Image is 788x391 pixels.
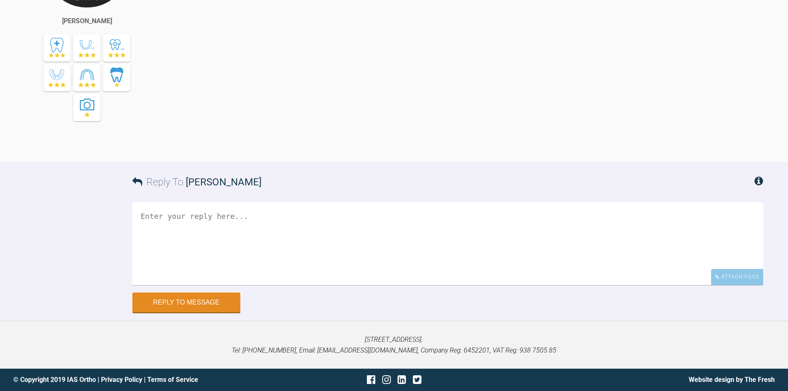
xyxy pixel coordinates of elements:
[13,334,775,355] p: [STREET_ADDRESS]. Tel: [PHONE_NUMBER], Email: [EMAIL_ADDRESS][DOMAIN_NAME], Company Reg: 6452201,...
[13,374,267,385] div: © Copyright 2019 IAS Ortho | |
[689,376,775,384] a: Website design by The Fresh
[62,16,112,26] div: [PERSON_NAME]
[101,376,142,384] a: Privacy Policy
[132,293,240,312] button: Reply to Message
[711,269,763,285] div: Attach Files
[186,176,261,188] span: [PERSON_NAME]
[132,174,261,190] h3: Reply To
[147,376,198,384] a: Terms of Service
